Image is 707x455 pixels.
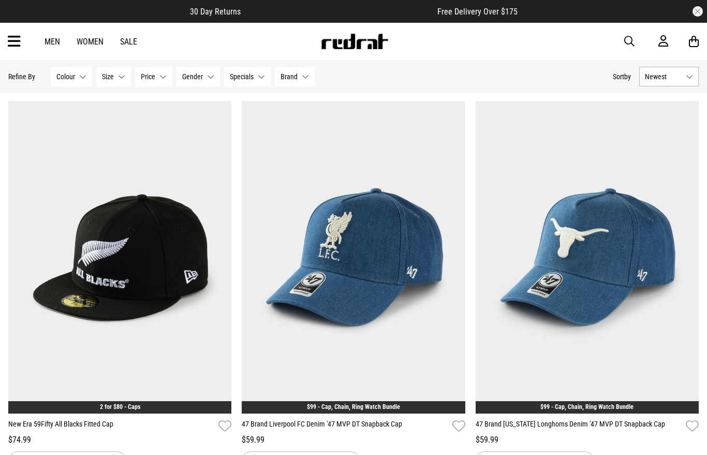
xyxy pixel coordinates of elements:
[281,72,298,81] span: Brand
[176,67,220,86] button: Gender
[242,101,465,414] img: 47 Brand Liverpool Fc Denim '47 Mvp Dt Snapback Cap in Blue
[242,419,448,434] a: 47 Brand Liverpool FC Denim '47 MVP DT Snapback Cap
[476,101,699,414] img: 47 Brand Texas Longhorns Denim '47 Mvp Dt Snapback Cap in Blue
[51,67,92,86] button: Colour
[639,67,699,86] button: Newest
[476,434,699,446] div: $59.99
[135,67,172,86] button: Price
[224,67,271,86] button: Specials
[190,7,241,17] span: 30 Day Returns
[100,403,140,410] a: 2 for $80 - Caps
[45,37,60,47] a: Men
[307,403,400,410] a: $99 - Cap, Chain, Ring Watch Bundle
[261,6,417,17] iframe: Customer reviews powered by Trustpilot
[230,72,254,81] span: Specials
[320,34,389,49] img: Redrat logo
[275,67,315,86] button: Brand
[645,72,682,81] span: Newest
[56,72,75,81] span: Colour
[624,72,631,81] span: by
[8,72,35,81] p: Refine By
[476,419,682,434] a: 47 Brand [US_STATE] Longhorns Denim '47 MVP DT Snapback Cap
[120,37,137,47] a: Sale
[77,37,104,47] a: Women
[8,4,39,35] button: Open LiveChat chat widget
[242,434,465,446] div: $59.99
[8,434,231,446] div: $74.99
[437,7,518,17] span: Free Delivery Over $175
[96,67,131,86] button: Size
[8,419,214,434] a: New Era 59Fifty All Blacks Fitted Cap
[540,403,634,410] a: $99 - Cap, Chain, Ring Watch Bundle
[8,101,231,414] img: New Era 59fifty All Blacks Fitted Cap in Black
[182,72,203,81] span: Gender
[613,70,631,83] button: Sortby
[102,72,114,81] span: Size
[141,72,155,81] span: Price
